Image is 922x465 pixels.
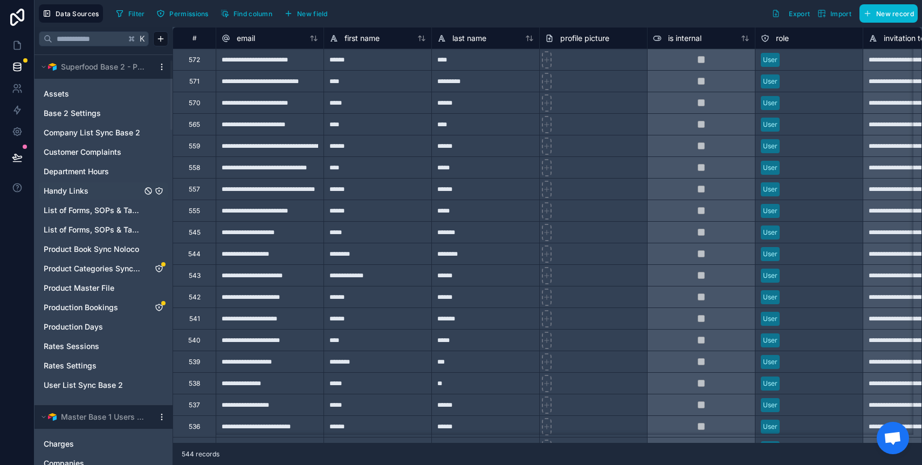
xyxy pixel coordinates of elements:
[877,422,909,454] div: Open chat
[128,10,145,18] span: Filter
[814,4,855,23] button: Import
[44,88,142,99] a: Assets
[112,5,149,22] button: Filter
[189,56,200,64] div: 572
[189,358,200,366] div: 539
[763,422,777,432] div: User
[44,360,142,371] a: Rates Settings
[39,124,168,141] div: Company List Sync Base 2
[44,108,101,119] span: Base 2 Settings
[169,10,208,18] span: Permissions
[44,283,142,293] a: Product Master File
[39,409,153,425] button: Airtable LogoMaster Base 1 Users Companies Synced Data
[153,5,216,22] a: Permissions
[776,33,789,44] span: role
[153,5,212,22] button: Permissions
[39,202,168,219] div: List of Forms, SOPs & Tasks [Master]
[39,260,168,277] div: Product Categories Sync Noloco
[56,10,99,18] span: Data Sources
[188,336,201,345] div: 540
[668,33,701,44] span: is internal
[44,244,139,255] span: Product Book Sync Noloco
[44,88,69,99] span: Assets
[39,279,168,297] div: Product Master File
[39,221,168,238] div: List of Forms, SOPs & Tasks [Versions]
[44,166,142,177] a: Department Hours
[48,413,57,421] img: Airtable Logo
[39,105,168,122] div: Base 2 Settings
[189,314,200,323] div: 541
[189,99,201,107] div: 570
[44,186,88,196] span: Handy Links
[44,302,118,313] span: Production Bookings
[830,10,851,18] span: Import
[39,377,168,394] div: User List Sync Base 2
[39,435,168,453] div: Charges
[237,33,255,44] span: email
[763,184,777,194] div: User
[182,450,219,459] span: 544 records
[44,205,142,216] a: List of Forms, SOPs & Tasks [Master]
[763,271,777,281] div: User
[763,206,777,216] div: User
[39,299,168,316] div: Production Bookings
[39,338,168,355] div: Rates Sessions
[61,61,148,72] span: Superfood Base 2 - PMF SOPS Production
[188,250,201,258] div: 544
[48,63,57,71] img: Airtable Logo
[44,380,142,391] a: User List Sync Base 2
[44,341,99,352] span: Rates Sessions
[39,318,168,336] div: Production Days
[763,314,777,324] div: User
[768,4,814,23] button: Export
[39,357,168,374] div: Rates Settings
[452,33,486,44] span: last name
[763,141,777,151] div: User
[39,143,168,161] div: Customer Complaints
[859,4,918,23] button: New record
[44,166,109,177] span: Department Hours
[763,292,777,302] div: User
[189,422,200,431] div: 536
[39,59,153,74] button: Airtable LogoSuperfood Base 2 - PMF SOPS Production
[44,127,140,138] span: Company List Sync Base 2
[44,186,142,196] a: Handy Links
[560,33,609,44] span: profile picture
[763,357,777,367] div: User
[763,77,777,86] div: User
[189,228,201,237] div: 545
[39,4,103,23] button: Data Sources
[61,412,148,422] span: Master Base 1 Users Companies Synced Data
[189,120,200,129] div: 565
[763,120,777,129] div: User
[763,400,777,410] div: User
[39,241,168,258] div: Product Book Sync Noloco
[233,10,272,18] span: Find column
[297,10,328,18] span: New field
[44,360,97,371] span: Rates Settings
[763,55,777,65] div: User
[763,249,777,259] div: User
[44,283,114,293] span: Product Master File
[181,34,208,42] div: #
[139,35,146,43] span: K
[189,142,200,151] div: 559
[44,147,142,158] a: Customer Complaints
[44,127,142,138] a: Company List Sync Base 2
[763,336,777,345] div: User
[44,439,142,449] a: Charges
[189,77,199,86] div: 571
[44,224,142,235] a: List of Forms, SOPs & Tasks [Versions]
[763,163,777,173] div: User
[44,108,142,119] a: Base 2 Settings
[44,263,142,274] a: Product Categories Sync Noloco
[44,302,142,313] a: Production Bookings
[189,379,200,388] div: 538
[280,5,332,22] button: New field
[44,322,142,332] a: Production Days
[763,228,777,237] div: User
[763,98,777,108] div: User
